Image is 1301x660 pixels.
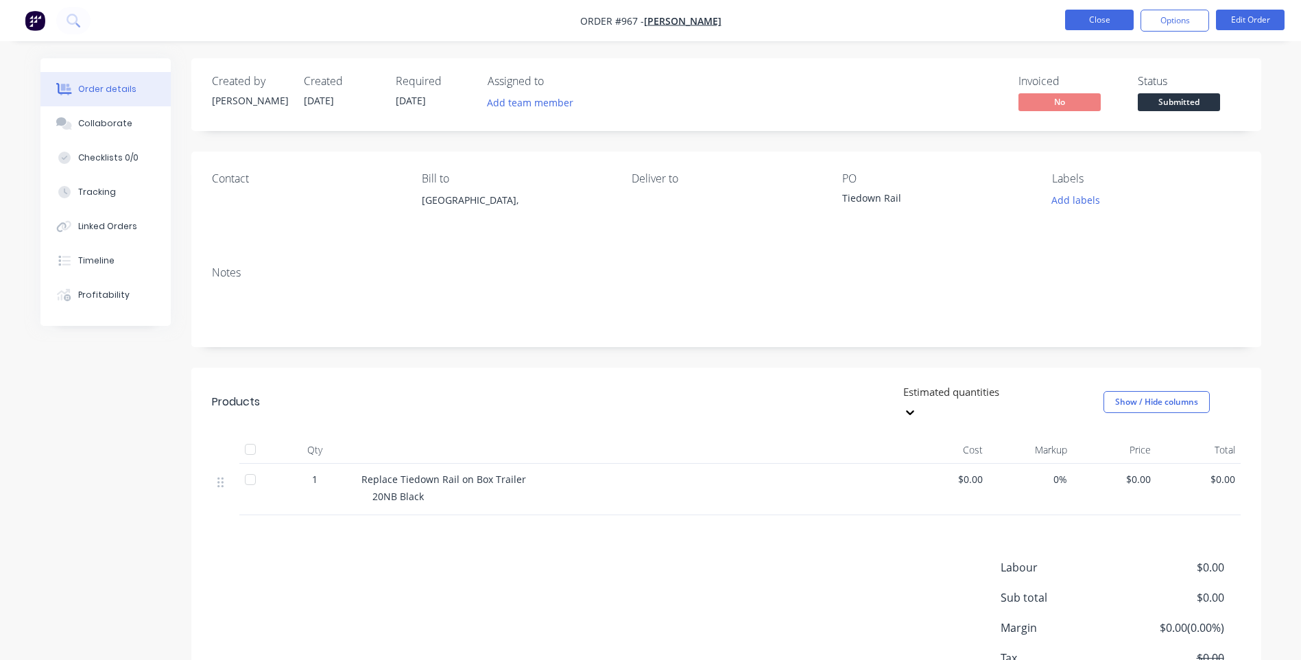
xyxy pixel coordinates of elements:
span: $0.00 [1078,472,1151,486]
div: Created by [212,75,287,88]
div: [PERSON_NAME] [212,93,287,108]
div: Tiedown Rail [842,191,1014,210]
button: Edit Order [1216,10,1285,30]
div: Required [396,75,471,88]
div: Checklists 0/0 [78,152,139,164]
div: Cost [905,436,989,464]
button: Order details [40,72,171,106]
button: Tracking [40,175,171,209]
div: Labels [1052,172,1240,185]
div: [GEOGRAPHIC_DATA], [422,191,610,235]
span: Labour [1001,559,1123,576]
button: Close [1065,10,1134,30]
span: $0.00 [1162,472,1235,486]
div: Tracking [78,186,116,198]
button: Show / Hide columns [1103,391,1210,413]
button: Timeline [40,244,171,278]
span: [DATE] [396,94,426,107]
div: Price [1073,436,1157,464]
button: Add labels [1045,191,1108,209]
span: Replace Tiedown Rail on Box Trailer [361,473,526,486]
div: Order details [78,83,136,95]
span: Submitted [1138,93,1220,110]
div: Timeline [78,255,115,267]
div: Contact [212,172,400,185]
div: Qty [274,436,356,464]
div: Linked Orders [78,220,137,233]
span: 1 [312,472,318,486]
button: Profitability [40,278,171,312]
button: Collaborate [40,106,171,141]
button: Checklists 0/0 [40,141,171,175]
div: Notes [212,266,1241,279]
div: Created [304,75,379,88]
div: Products [212,394,260,410]
div: [GEOGRAPHIC_DATA], [422,191,610,210]
div: PO [842,172,1030,185]
button: Submitted [1138,93,1220,114]
button: Add team member [488,93,581,112]
div: Total [1156,436,1241,464]
div: Deliver to [632,172,820,185]
span: Order #967 - [580,14,644,27]
button: Linked Orders [40,209,171,244]
div: Collaborate [78,117,132,130]
span: Sub total [1001,589,1123,606]
button: Options [1141,10,1209,32]
img: Factory [25,10,45,31]
span: No [1018,93,1101,110]
span: Margin [1001,620,1123,636]
span: $0.00 [910,472,983,486]
span: [DATE] [304,94,334,107]
span: 20NB Black [372,490,424,503]
div: Invoiced [1018,75,1121,88]
a: [PERSON_NAME] [644,14,721,27]
span: $0.00 [1122,589,1224,606]
div: Profitability [78,289,130,301]
span: $0.00 [1122,559,1224,576]
div: Bill to [422,172,610,185]
span: 0% [994,472,1067,486]
div: Status [1138,75,1241,88]
span: $0.00 ( 0.00 %) [1122,620,1224,636]
div: Markup [988,436,1073,464]
div: Assigned to [488,75,625,88]
button: Add team member [479,93,580,112]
